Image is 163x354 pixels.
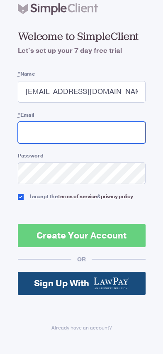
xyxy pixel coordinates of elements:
[18,194,24,200] input: I accept theterms of service&privacy policy
[18,324,146,332] a: Already have an account?
[18,70,146,78] label: Name
[71,256,92,263] div: OR
[18,224,146,247] button: Create Your Account
[18,111,146,119] label: Email
[18,29,146,43] h2: Welcome to SimpleClient
[18,46,146,56] h4: Let's set up your 7 day free trial
[29,193,133,200] div: I accept the &
[18,152,146,160] label: Password
[18,71,20,77] abbr: required
[18,112,20,118] abbr: required
[101,193,133,200] a: privacy policy
[18,272,146,295] a: Sign Up With
[58,193,97,200] a: terms of service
